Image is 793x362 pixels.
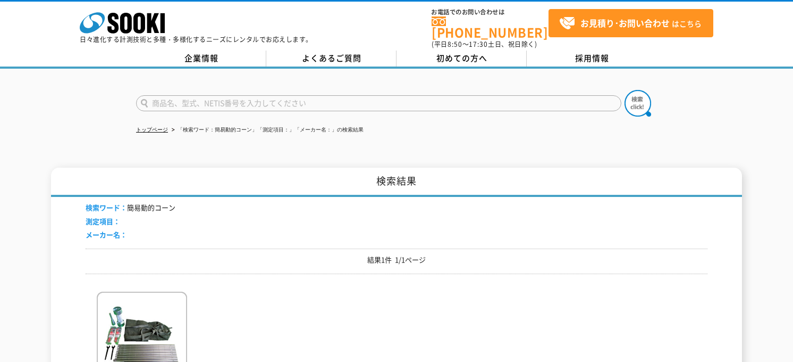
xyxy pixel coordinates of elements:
[136,51,266,67] a: 企業情報
[266,51,396,67] a: よくあるご質問
[86,202,175,213] li: 簡易動的コーン
[559,15,702,31] span: はこちら
[51,168,742,197] h1: 検索結果
[86,229,127,240] span: メーカー名：
[80,36,313,43] p: 日々進化する計測技術と多種・多様化するニーズにレンタルでお応えします。
[469,39,488,49] span: 17:30
[625,90,651,117] img: btn_search.png
[432,39,537,49] span: (平日 ～ 土日、祝日除く)
[86,202,127,212] span: 検索ワード：
[432,9,549,15] span: お電話でのお問い合わせは
[432,17,549,38] a: [PHONE_NUMBER]
[136,95,621,111] input: 商品名、型式、NETIS番号を入力してください
[86,216,120,226] span: 測定項目：
[86,254,707,266] p: 結果1件 1/1ページ
[436,52,487,64] span: 初めての方へ
[170,125,364,136] li: 「検索ワード：簡易動的コーン」「測定項目：」「メーカー名：」の検索結果
[527,51,657,67] a: 採用情報
[136,127,168,133] a: トップページ
[549,9,713,37] a: お見積り･お問い合わせはこちら
[396,51,527,67] a: 初めての方へ
[448,39,462,49] span: 8:50
[580,17,670,29] strong: お見積り･お問い合わせ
